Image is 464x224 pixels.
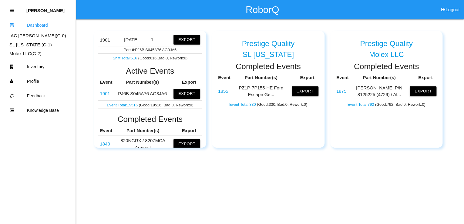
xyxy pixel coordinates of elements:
[10,3,14,18] div: Close
[173,139,200,149] button: Export
[172,126,202,136] th: Export
[170,77,202,87] th: Export
[335,51,438,59] div: Molex LLC
[173,89,200,99] button: Export
[360,39,413,48] h5: Prestige Quality
[232,83,290,100] td: PZ1P-7P155-HE Ford Escape Ge...
[335,35,438,59] a: Prestige Quality Molex LLC
[98,126,114,136] th: Event
[336,89,346,94] a: 1875
[336,101,437,107] p: (Good: 792 , Bad: 0 , Rework: 0 )
[115,77,170,87] th: Part Number(s)
[229,102,257,107] a: Event Total:330
[98,77,115,87] th: Event
[0,74,76,89] a: Profile
[335,62,438,71] h2: Completed Events
[347,102,375,107] a: Event Total:792
[290,73,320,83] th: Export
[217,35,320,59] a: Prestige Quality SL [US_STATE]
[350,73,408,83] th: Part Number(s)
[98,33,119,46] td: PJ6B S045A76 AG3JA6
[115,87,170,100] td: PJ6B S045A76 AG3JA6
[232,73,290,83] th: Part Number(s)
[9,51,42,56] a: Molex LLC(C-2)
[9,33,66,38] a: IAC [PERSON_NAME](C-0)
[113,56,138,60] a: Shift Total:616
[217,51,320,59] div: SL [US_STATE]
[114,136,172,153] td: 820NGRX / 8207MCA Armrest
[98,46,202,54] td: Part #: PJ6B S045A76 AG3JA6
[292,86,318,96] button: Export
[350,83,408,100] td: [PERSON_NAME] P/N 8125225 (4729) / Al...
[173,35,200,45] button: Export
[218,89,228,94] a: 1855
[0,32,76,39] div: IAC Alma's Dashboard
[100,141,110,146] a: 1840
[98,115,202,124] h2: Completed Events
[218,101,318,107] p: (Good: 330 , Bad: 0 , Rework: 0 )
[26,3,65,13] p: Thomas Sontag
[114,126,172,136] th: Part Number(s)
[143,33,161,46] td: 1
[217,73,232,83] th: Event
[217,83,232,100] td: PZ1P-7P155-HE Ford Escape Gear Shift Assy
[100,91,110,96] a: 1901
[217,62,320,71] h2: Completed Events
[98,67,202,75] h2: Active Events
[100,101,200,108] p: (Good: 19516 , Bad: 0 , Rework: 0 )
[98,87,115,100] td: PJ6B S045A76 AG3JA6
[98,136,114,153] td: 820NGRX / 8207MCA Armrest
[0,50,76,57] div: Molex LLC's Dashboard
[107,103,139,107] a: Event Total:19516
[0,103,76,118] a: Knowledge Base
[242,39,295,48] h5: Prestige Quality
[9,42,52,47] a: SL [US_STATE](C-1)
[0,89,76,103] a: Feedback
[100,54,200,61] p: ( Good : 616 , Bad : 0 , Rework: 0 )
[0,42,76,48] div: SL Tennessee's Dashboard
[335,83,350,100] td: Alma P/N 8125225 (4729) / Alma P/N 8125693 (4739)
[0,59,76,74] a: Inventory
[408,73,438,83] th: Export
[335,73,350,83] th: Event
[119,33,143,46] td: [DATE]
[0,18,76,32] a: Dashboard
[410,86,436,96] button: Export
